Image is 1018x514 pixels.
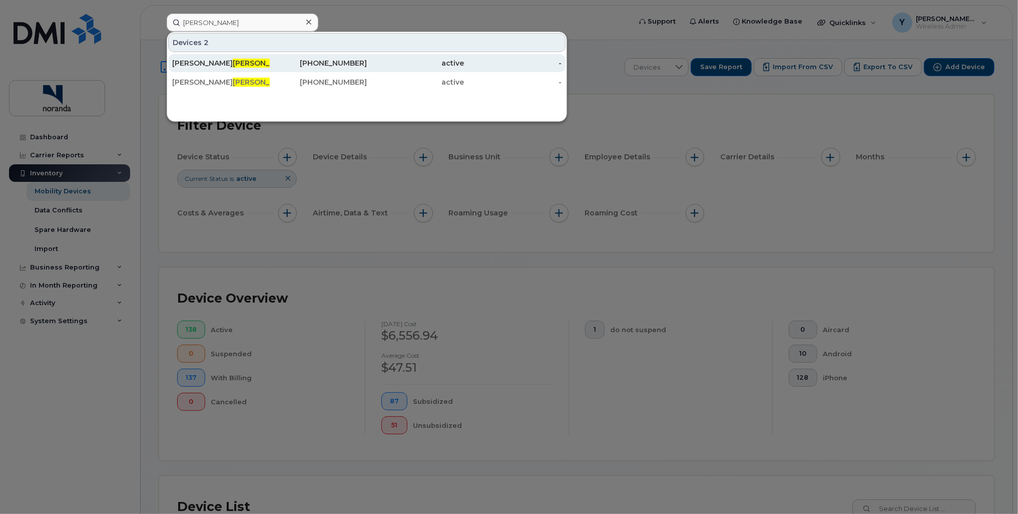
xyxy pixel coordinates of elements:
[233,78,293,87] span: [PERSON_NAME]
[168,54,566,72] a: [PERSON_NAME][PERSON_NAME][PHONE_NUMBER]active-
[172,58,270,68] div: [PERSON_NAME]
[464,77,562,87] div: -
[270,58,367,68] div: [PHONE_NUMBER]
[464,58,562,68] div: -
[172,77,270,87] div: [PERSON_NAME]
[233,59,293,68] span: [PERSON_NAME]
[204,38,209,48] span: 2
[168,73,566,91] a: [PERSON_NAME][PERSON_NAME][PHONE_NUMBER]active-
[270,77,367,87] div: [PHONE_NUMBER]
[367,58,464,68] div: active
[367,77,464,87] div: active
[168,33,566,52] div: Devices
